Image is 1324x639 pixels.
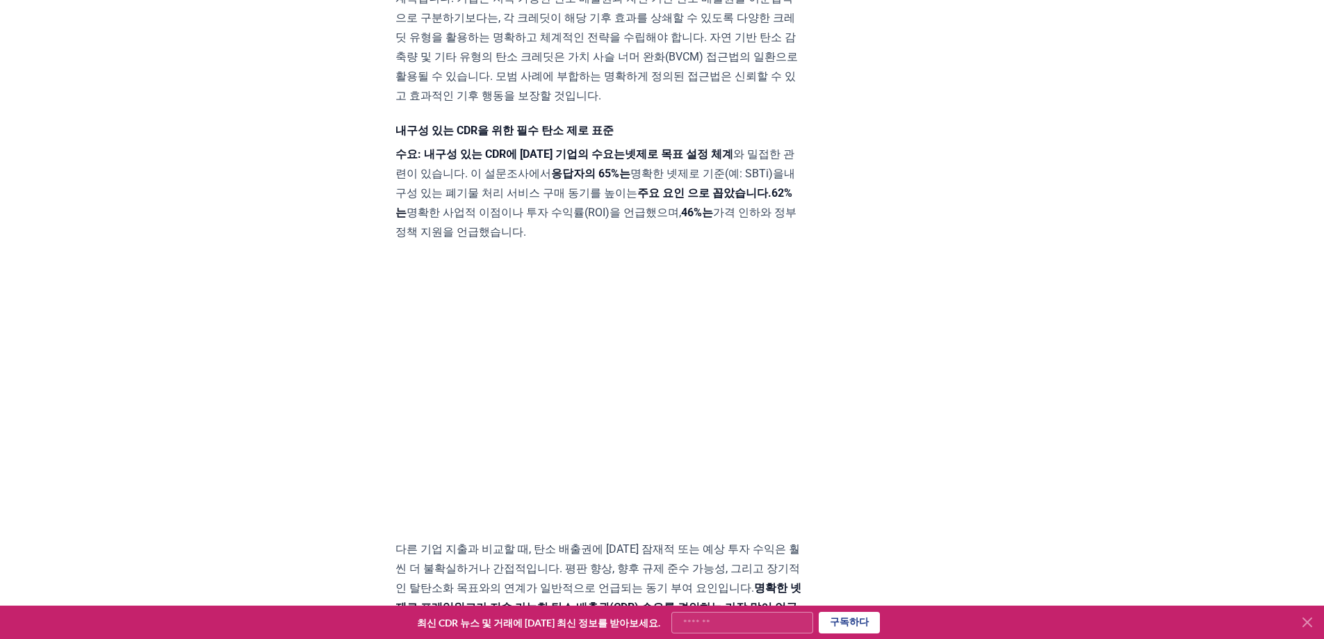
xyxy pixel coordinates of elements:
font: 명확한 넷제로 기준(예: SBTi)을 [630,167,784,180]
font: 가격 인하와 정부 정책 지원을 언급했습니다. [395,206,796,238]
font: 수요: 내구성 있는 CDR에 [DATE] 기업의 수요는 [395,147,625,161]
font: 내구성 있는 CDR을 위한 필수 탄소 제로 표준 [395,124,614,137]
font: 와 밀접한 관련이 있습니다 [395,147,794,180]
font: 넷제로 목표 설정 체계 [625,147,733,161]
font: 명확한 사업적 이점이나 투자 수익률(ROI)을 언급했으며, [407,206,681,219]
font: 내구성 있는 폐기물 처리 서비스 구매 동기를 높이는 [395,167,795,200]
font: . 이 설문조사에서 [465,167,551,180]
font: 46%는 [681,206,713,219]
iframe: 막대형 차트 [395,256,802,526]
font: 62%는 [395,186,792,219]
font: 주요 요인 으로 꼽았습니다. [637,186,771,200]
font: 다른 기업 지출과 비교할 때, 탄소 배출권에 [DATE] 잠재적 또는 예상 투자 수익은 훨씬 더 불확실하거나 간접적입니다. 평판 향상, 향후 규제 준수 가능성, 그리고 장기적... [395,542,800,594]
font: 응답자의 65%는 [551,167,630,180]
